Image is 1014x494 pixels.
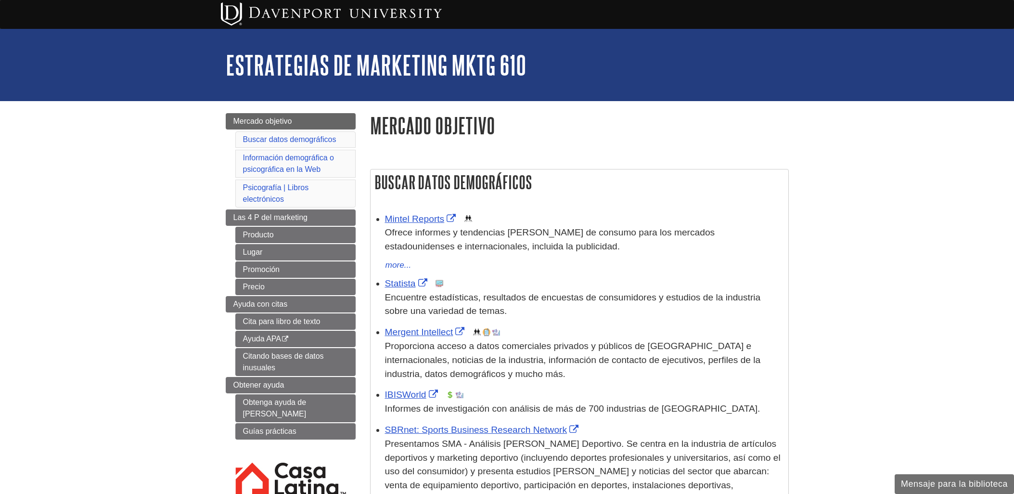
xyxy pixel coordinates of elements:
a: Lugar [235,244,356,260]
a: Link opens in new window [385,278,430,288]
img: Demographics [464,215,472,222]
img: Company Information [483,328,490,336]
p: Encuentre estadísticas, resultados de encuestas de consumidores y estudios de la industria sobre ... [385,291,783,319]
a: Psicografía | Libros electrónicos [243,183,309,203]
a: Mercado objetivo [226,113,356,130]
img: Industry Report [492,328,500,336]
a: Producto [235,227,356,243]
a: Cita para libro de texto [235,313,356,330]
button: more... [385,259,412,272]
a: Link opens in new window [385,214,459,224]
span: Las 4 P del marketing [233,213,308,221]
a: Estrategias de marketing MKTG 610 [226,50,526,80]
a: Link opens in new window [385,327,467,337]
p: Ofrece informes y tendencias [PERSON_NAME] de consumo para los mercados estadounidenses e interna... [385,226,783,254]
a: Link opens in new window [385,390,440,400]
a: Link opens in new window [385,425,581,435]
h2: Buscar datos demográficos [371,169,788,195]
a: Guías prácticas [235,423,356,440]
i: This link opens in a new window [281,336,289,342]
img: Demographics [473,328,481,336]
img: Davenport University [221,2,442,26]
span: Mercado objetivo [233,117,292,125]
a: Buscar datos demográficos [243,135,336,143]
a: Ayuda APA [235,331,356,347]
span: Ayuda con citas [233,300,288,308]
a: Las 4 P del marketing [226,209,356,226]
a: Información demográfica o psicográfica en la Web [243,154,334,173]
p: Informes de investigación con análisis de más de 700 industrias de [GEOGRAPHIC_DATA]. [385,402,783,416]
p: Proporciona acceso a datos comerciales privados y públicos de [GEOGRAPHIC_DATA] e internacionales... [385,339,783,381]
a: Obtener ayuda [226,377,356,393]
img: Industry Report [456,391,463,399]
img: Financial Report [446,391,454,399]
h1: Mercado objetivo [370,113,789,138]
a: Ayuda con citas [226,296,356,312]
button: Mensaje para la biblioteca [895,474,1014,494]
a: Promoción [235,261,356,278]
a: Citando bases de datos inusuales [235,348,356,376]
img: Statistics [436,280,443,287]
a: Obtenga ayuda de [PERSON_NAME] [235,394,356,422]
span: Obtener ayuda [233,381,284,389]
a: Precio [235,279,356,295]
